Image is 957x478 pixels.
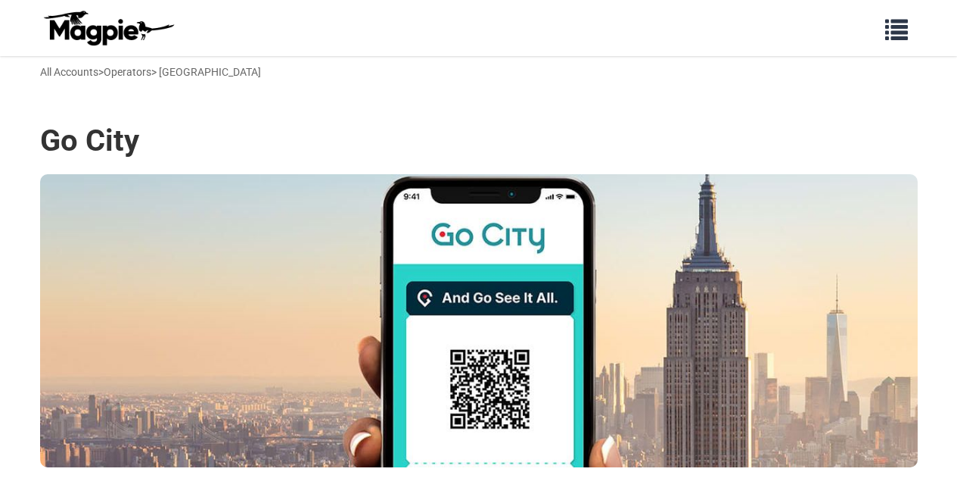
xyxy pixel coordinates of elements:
[40,123,139,159] h1: Go City
[40,66,98,78] a: All Accounts
[104,66,151,78] a: Operators
[40,174,918,467] img: Go City banner
[40,64,261,80] div: > > [GEOGRAPHIC_DATA]
[40,10,176,46] img: logo-ab69f6fb50320c5b225c76a69d11143b.png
